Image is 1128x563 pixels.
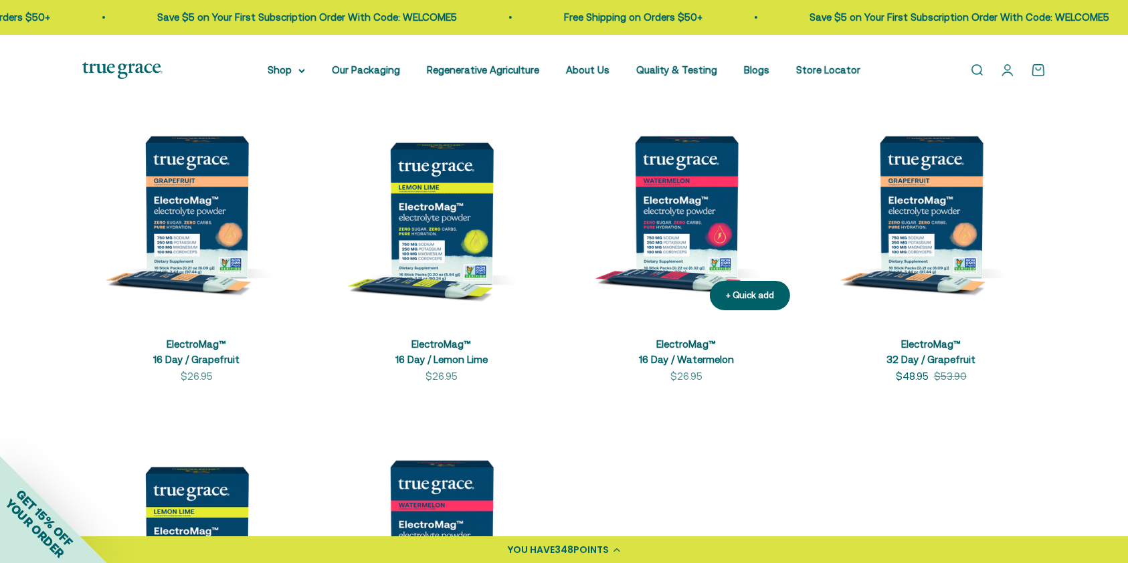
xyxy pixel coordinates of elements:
[896,368,929,384] sale-price: $48.95
[181,368,213,384] sale-price: $26.95
[327,92,556,321] img: ElectroMag™
[636,64,717,76] a: Quality & Testing
[3,496,67,560] span: YOUR ORDER
[555,543,573,556] span: 348
[726,289,774,303] div: + Quick add
[744,64,769,76] a: Blogs
[934,368,967,384] compare-at-price: $53.90
[800,9,1100,25] p: Save $5 on Your First Subscription Order With Code: WELCOME5
[508,543,555,556] span: YOU HAVE
[426,368,458,384] sale-price: $26.95
[154,338,240,365] a: ElectroMag™16 Day / Grapefruit
[82,92,311,321] img: ElectroMag™
[332,64,400,76] a: Our Packaging
[13,487,76,549] span: GET 15% OFF
[796,64,860,76] a: Store Locator
[817,92,1046,321] img: ElectroMag™
[573,543,609,556] span: POINTS
[639,338,734,365] a: ElectroMag™16 Day / Watermelon
[670,368,702,384] sale-price: $26.95
[566,64,609,76] a: About Us
[148,9,448,25] p: Save $5 on Your First Subscription Order With Code: WELCOME5
[710,281,790,311] button: + Quick add
[572,92,801,321] img: ElectroMag™
[268,62,305,78] summary: Shop
[555,11,693,23] a: Free Shipping on Orders $50+
[395,338,488,365] a: ElectroMag™16 Day / Lemon Lime
[427,64,539,76] a: Regenerative Agriculture
[887,338,976,365] a: ElectroMag™32 Day / Grapefruit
